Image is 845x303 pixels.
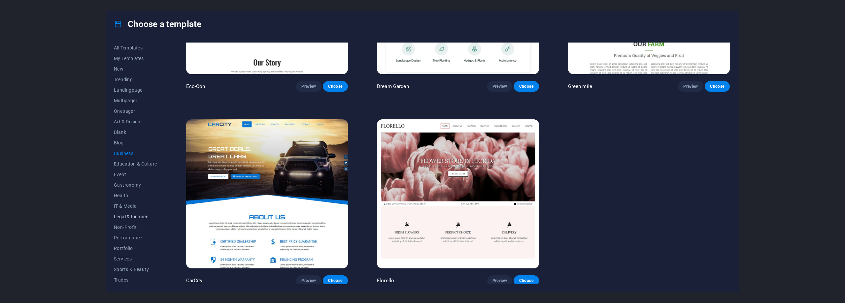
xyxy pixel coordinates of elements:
img: Florello [377,119,539,268]
button: Multipager [114,95,157,106]
span: Event [114,172,157,177]
button: Education & Culture [114,159,157,169]
span: Business [114,151,157,156]
h4: Choose a template [114,19,201,29]
span: Choose [519,278,533,283]
span: Performance [114,235,157,240]
button: Trades [114,275,157,285]
button: Services [114,254,157,264]
button: Choose [514,275,539,286]
span: Gastronomy [114,182,157,188]
span: IT & Media [114,203,157,209]
button: Trending [114,74,157,85]
p: Eco-Con [186,83,205,90]
button: Legal & Finance [114,211,157,222]
span: Preview [492,278,507,283]
button: New [114,64,157,74]
button: Health [114,190,157,201]
span: My Templates [114,56,157,61]
button: My Templates [114,53,157,64]
button: Preview [487,275,512,286]
span: Services [114,256,157,261]
button: IT & Media [114,201,157,211]
span: Trending [114,77,157,82]
span: New [114,66,157,72]
button: Preview [678,81,703,92]
button: Gastronomy [114,180,157,190]
p: Dream Garden [377,83,409,90]
button: Preview [487,81,512,92]
span: Health [114,193,157,198]
span: Choose [710,84,725,89]
button: Performance [114,232,157,243]
span: Preview [301,278,316,283]
p: CarCity [186,277,203,284]
span: Non-Profit [114,225,157,230]
button: Choose [514,81,539,92]
button: Blog [114,137,157,148]
button: Non-Profit [114,222,157,232]
span: Preview [492,84,507,89]
p: Green mile [568,83,592,90]
button: Choose [323,81,348,92]
button: Portfolio [114,243,157,254]
span: Preview [301,84,316,89]
span: Art & Design [114,119,157,124]
button: Sports & Beauty [114,264,157,275]
span: Choose [328,278,343,283]
span: Onepager [114,108,157,114]
button: Preview [296,81,321,92]
span: All Templates [114,45,157,50]
button: Onepager [114,106,157,116]
img: CarCity [186,119,348,268]
span: Choose [328,84,343,89]
span: Sports & Beauty [114,267,157,272]
button: Blank [114,127,157,137]
span: Landingpage [114,87,157,93]
button: All Templates [114,43,157,53]
span: Blog [114,140,157,145]
span: Choose [519,84,533,89]
span: Trades [114,277,157,283]
button: Art & Design [114,116,157,127]
span: Preview [683,84,698,89]
button: Choose [323,275,348,286]
button: Business [114,148,157,159]
span: Blank [114,130,157,135]
button: Event [114,169,157,180]
button: Preview [296,275,321,286]
span: Education & Culture [114,161,157,167]
span: Multipager [114,98,157,103]
span: Legal & Finance [114,214,157,219]
button: Choose [705,81,730,92]
p: Florello [377,277,394,284]
span: Portfolio [114,246,157,251]
button: Landingpage [114,85,157,95]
